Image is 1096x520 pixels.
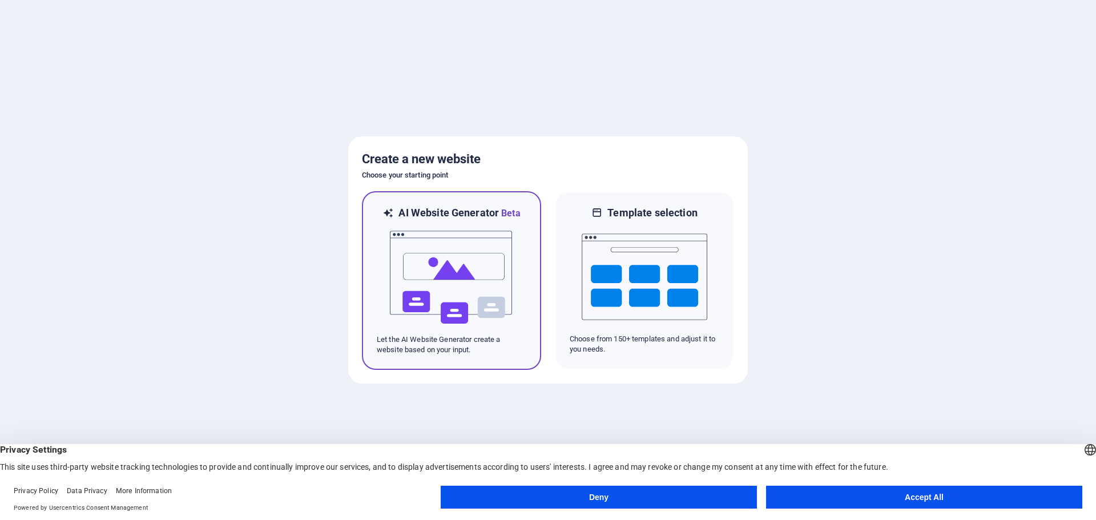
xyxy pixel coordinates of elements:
h6: Template selection [607,206,697,220]
h5: Create a new website [362,150,734,168]
div: Template selectionChoose from 150+ templates and adjust it to you needs. [555,191,734,370]
p: Choose from 150+ templates and adjust it to you needs. [570,334,719,354]
img: ai [389,220,514,334]
span: Beta [499,208,521,219]
div: AI Website GeneratorBetaaiLet the AI Website Generator create a website based on your input. [362,191,541,370]
p: Let the AI Website Generator create a website based on your input. [377,334,526,355]
h6: Choose your starting point [362,168,734,182]
h6: AI Website Generator [398,206,520,220]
